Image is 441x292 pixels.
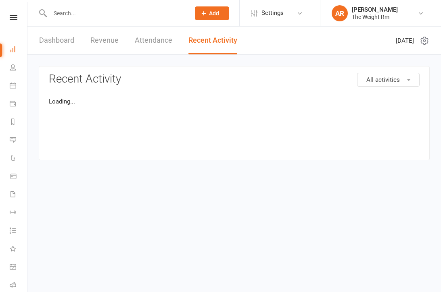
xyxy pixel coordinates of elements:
span: All activities [366,76,400,83]
span: Settings [261,4,284,22]
p: Loading... [49,97,420,106]
a: Dashboard [39,27,74,54]
input: Search... [48,8,184,19]
a: Revenue [90,27,119,54]
h3: Recent Activity [49,73,420,85]
a: Attendance [135,27,172,54]
a: Recent Activity [188,27,237,54]
button: All activities [357,73,420,87]
a: Dashboard [10,41,28,59]
div: [PERSON_NAME] [352,6,398,13]
a: Product Sales [10,168,28,186]
a: Calendar [10,77,28,95]
button: Add [195,6,229,20]
div: AR [332,5,348,21]
a: People [10,59,28,77]
a: General attendance kiosk mode [10,259,28,277]
a: What's New [10,240,28,259]
a: Payments [10,95,28,114]
a: Reports [10,114,28,132]
span: [DATE] [396,36,414,46]
span: Add [209,10,219,17]
div: The Weight Rm [352,13,398,21]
